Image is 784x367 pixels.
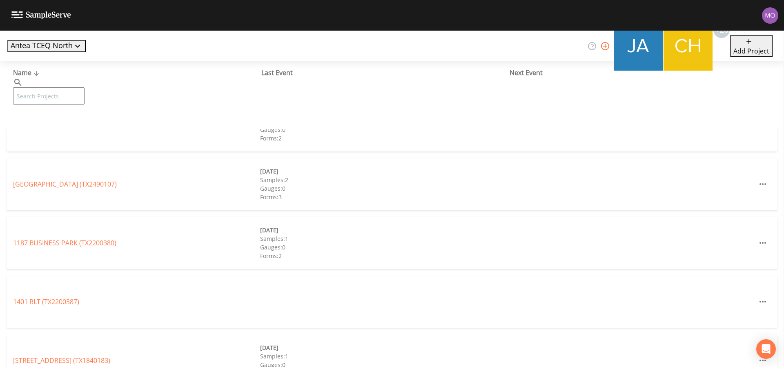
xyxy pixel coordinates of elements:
div: Open Intercom Messenger [756,339,776,359]
div: Last Event [261,68,510,78]
div: Samples: 1 [260,234,507,243]
div: Forms: 2 [260,134,507,142]
div: Gauges: 0 [260,184,507,193]
img: c74b8b8b1c7a9d34f67c5e0ca157ed15 [664,22,713,71]
div: [DATE] [260,226,507,234]
a: [STREET_ADDRESS] (TX1840183) [13,356,110,365]
button: Add Project [730,35,773,57]
input: Search Projects [13,87,85,105]
div: [DATE] [260,167,507,176]
div: Gauges: 0 [260,125,507,134]
div: [DATE] [260,343,507,352]
a: [GEOGRAPHIC_DATA] (TX2490107) [13,180,117,189]
div: Samples: 1 [260,352,507,360]
a: 1187 BUSINESS PARK (TX2200380) [13,238,116,247]
img: 2e773653e59f91cc345d443c311a9659 [614,22,663,71]
img: 4e251478aba98ce068fb7eae8f78b90c [762,7,778,24]
div: Forms: 3 [260,193,507,201]
div: Charles Medina [663,22,713,71]
div: Samples: 2 [260,176,507,184]
button: Antea TCEQ North [7,40,86,52]
div: Gauges: 0 [260,243,507,251]
div: Forms: 2 [260,251,507,260]
span: Name [13,68,41,77]
img: logo [11,11,71,19]
div: James Whitmire [613,22,663,71]
div: Next Event [510,68,758,78]
a: 1401 RLT (TX2200387) [13,297,79,306]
